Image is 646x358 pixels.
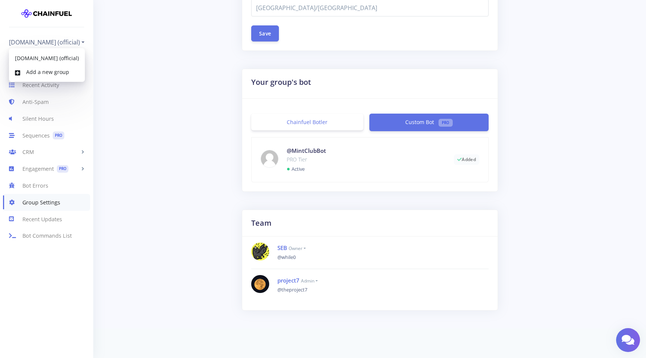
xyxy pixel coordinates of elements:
[53,132,64,139] span: PRO
[251,77,489,88] h2: Your group's bot
[251,114,364,130] a: Chainfuel Botler
[251,243,269,260] img: while0 Photo
[301,278,318,284] small: admin
[277,286,307,293] small: @theproject7
[251,217,489,229] h2: Team
[9,36,84,48] a: [DOMAIN_NAME] (official)
[439,119,452,127] span: PRO
[405,118,434,126] span: Custom Bot
[277,277,299,284] a: project7
[287,164,290,173] span: ●
[21,6,72,21] img: chainfuel-logo
[9,51,85,65] a: [DOMAIN_NAME] (official)
[454,154,479,165] button: Added
[287,155,443,164] p: PRO Tier
[251,275,269,293] img: theproject7 Photo
[287,146,443,155] h4: @MintClubBot
[277,254,296,260] small: @while0
[277,244,287,251] a: SEB
[289,245,306,251] small: owner
[3,194,90,211] a: Group Settings
[57,165,68,173] span: PRO
[251,25,279,41] button: Save
[261,150,278,167] img: Chainfuel Botler
[9,48,85,82] div: [DOMAIN_NAME] (official)
[256,3,484,12] span: Asia/Seoul
[292,166,305,172] small: Active
[9,65,85,79] a: Add a new group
